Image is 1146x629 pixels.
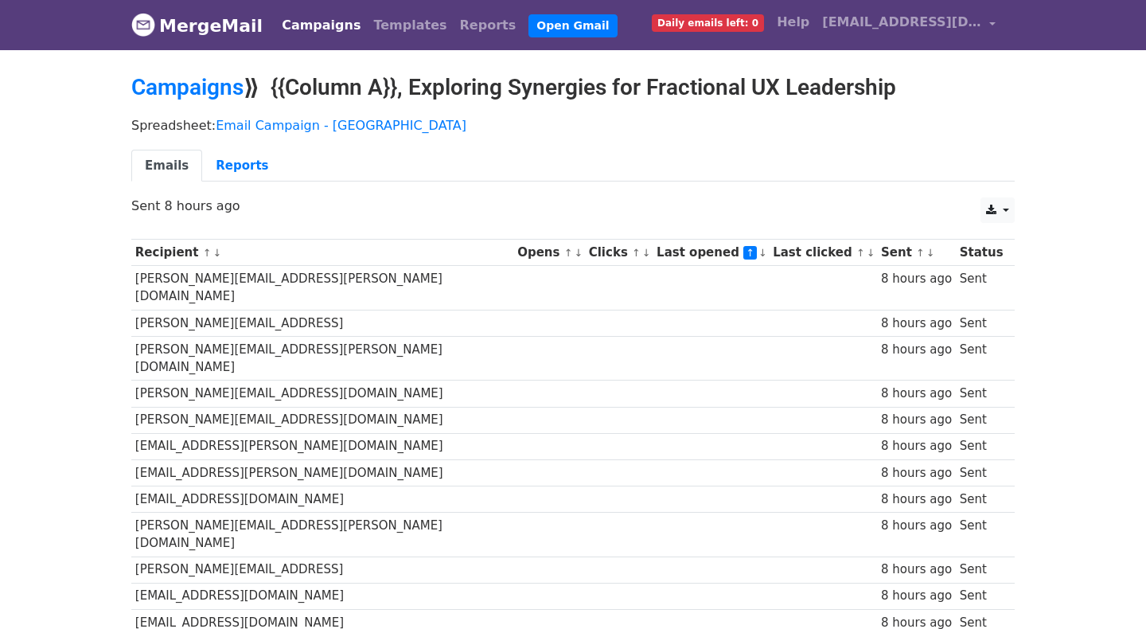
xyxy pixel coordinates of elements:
[881,517,952,535] div: 8 hours ago
[642,247,651,259] a: ↓
[275,10,367,41] a: Campaigns
[881,587,952,605] div: 8 hours ago
[131,266,513,311] td: [PERSON_NAME][EMAIL_ADDRESS][PERSON_NAME][DOMAIN_NAME]
[131,240,513,266] th: Recipient
[881,341,952,359] div: 8 hours ago
[131,336,513,381] td: [PERSON_NAME][EMAIL_ADDRESS][PERSON_NAME][DOMAIN_NAME]
[956,240,1007,266] th: Status
[454,10,523,41] a: Reports
[956,486,1007,512] td: Sent
[956,557,1007,583] td: Sent
[758,247,767,259] a: ↓
[822,13,981,32] span: [EMAIL_ADDRESS][DOMAIN_NAME]
[367,10,453,41] a: Templates
[956,583,1007,609] td: Sent
[881,490,952,509] div: 8 hours ago
[856,247,865,259] a: ↑
[131,407,513,433] td: [PERSON_NAME][EMAIL_ADDRESS][DOMAIN_NAME]
[881,437,952,455] div: 8 hours ago
[956,433,1007,459] td: Sent
[131,512,513,557] td: [PERSON_NAME][EMAIL_ADDRESS][PERSON_NAME][DOMAIN_NAME]
[131,583,513,609] td: [EMAIL_ADDRESS][DOMAIN_NAME]
[564,247,573,259] a: ↑
[652,14,764,32] span: Daily emails left: 0
[653,240,769,266] th: Last opened
[131,150,202,182] a: Emails
[212,247,221,259] a: ↓
[956,407,1007,433] td: Sent
[877,240,956,266] th: Sent
[956,512,1007,557] td: Sent
[956,310,1007,336] td: Sent
[131,13,155,37] img: MergeMail logo
[645,6,770,38] a: Daily emails left: 0
[513,240,585,266] th: Opens
[881,411,952,429] div: 8 hours ago
[956,381,1007,407] td: Sent
[131,459,513,486] td: [EMAIL_ADDRESS][PERSON_NAME][DOMAIN_NAME]
[956,459,1007,486] td: Sent
[216,118,466,133] a: Email Campaign - [GEOGRAPHIC_DATA]
[881,314,952,333] div: 8 hours ago
[916,247,925,259] a: ↑
[131,433,513,459] td: [EMAIL_ADDRESS][PERSON_NAME][DOMAIN_NAME]
[956,336,1007,381] td: Sent
[131,381,513,407] td: [PERSON_NAME][EMAIL_ADDRESS][DOMAIN_NAME]
[131,310,513,336] td: [PERSON_NAME][EMAIL_ADDRESS]
[131,117,1015,134] p: Spreadsheet:
[131,9,263,42] a: MergeMail
[202,150,282,182] a: Reports
[131,74,244,100] a: Campaigns
[770,6,816,38] a: Help
[528,14,617,37] a: Open Gmail
[867,247,875,259] a: ↓
[926,247,935,259] a: ↓
[131,74,1015,101] h2: ⟫ {{Column A}}, Exploring Synergies for Fractional UX Leadership
[743,246,757,260] a: ↑
[956,266,1007,311] td: Sent
[881,270,952,288] div: 8 hours ago
[574,247,583,259] a: ↓
[881,561,952,579] div: 8 hours ago
[816,6,1002,44] a: [EMAIL_ADDRESS][DOMAIN_NAME]
[131,557,513,583] td: [PERSON_NAME][EMAIL_ADDRESS]
[881,464,952,482] div: 8 hours ago
[131,197,1015,214] p: Sent 8 hours ago
[585,240,653,266] th: Clicks
[632,247,641,259] a: ↑
[881,385,952,403] div: 8 hours ago
[203,247,212,259] a: ↑
[769,240,877,266] th: Last clicked
[131,486,513,512] td: [EMAIL_ADDRESS][DOMAIN_NAME]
